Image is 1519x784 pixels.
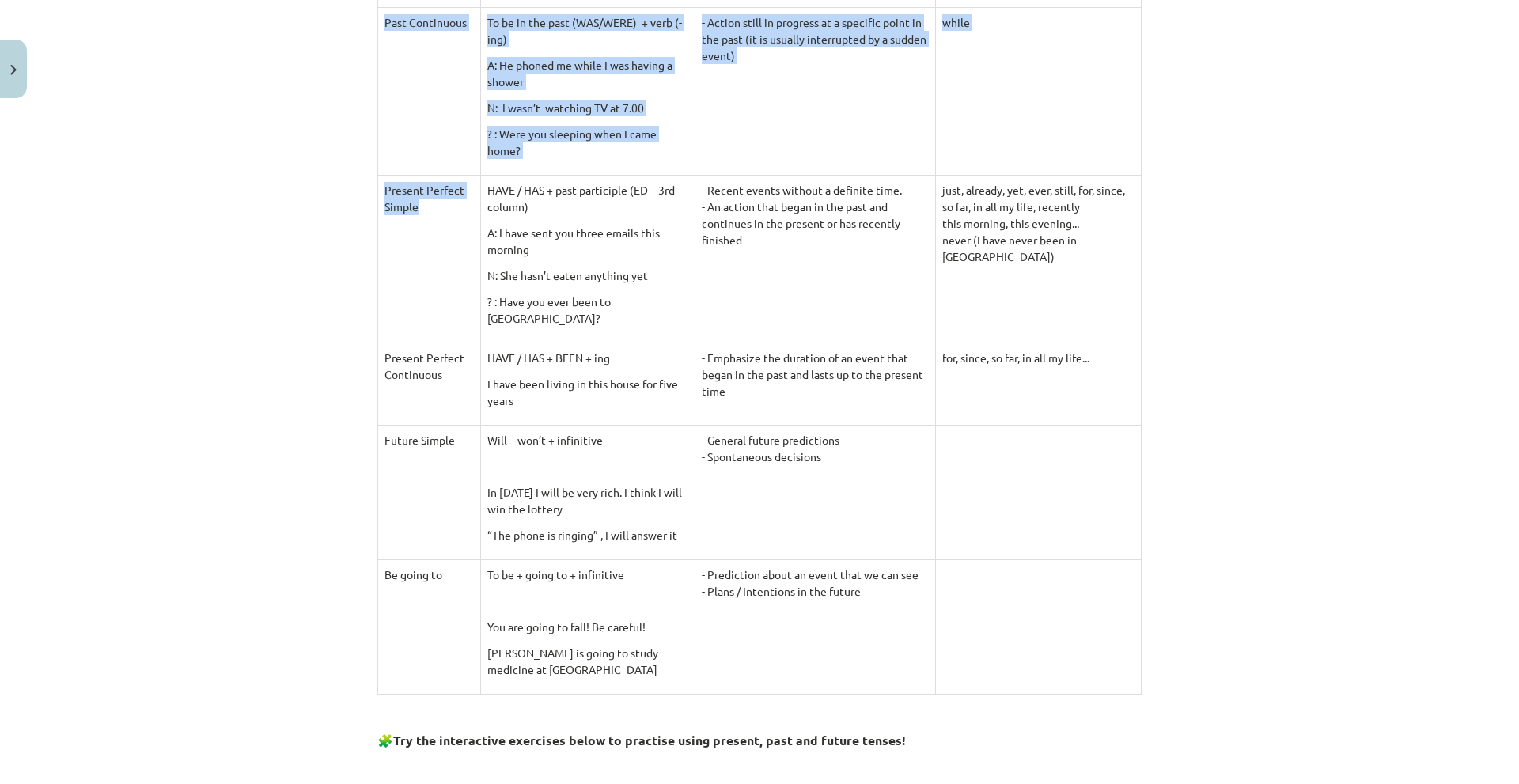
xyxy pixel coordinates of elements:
[393,732,906,748] strong: Try the interactive exercises below to practise using present, past and future tenses!
[378,559,481,694] td: Be going to
[378,343,481,425] td: Present Perfect Continuous
[487,182,688,215] p: HAVE / HAS + past participle (ED – 3rd column)
[377,721,1142,750] h3: 🧩
[695,559,935,694] td: - Prediction about an event that we can see - Plans / Intentions in the future
[935,7,1141,175] td: while
[378,7,481,175] td: Past Continuous
[487,566,688,583] p: To be + going to + infinitive
[695,343,935,425] td: - Emphasize the duration of an event that began in the past and lasts up to the present time
[487,619,688,635] p: You are going to fall! Be careful!
[487,126,688,159] p: ? : Were you sleeping when I came home?
[935,175,1141,343] td: just, already, yet, ever, still, for, since, so far, in all my life, recently this morning, this ...
[487,645,688,678] p: [PERSON_NAME] is going to study medicine at [GEOGRAPHIC_DATA]
[487,14,688,47] p: To be in the past (WAS/WERE) + verb (-ing)
[378,425,481,559] td: Future Simple
[487,376,688,409] p: I have been living in this house for five years
[378,175,481,343] td: Present Perfect Simple
[487,225,688,258] p: A: I have sent you three emails this morning
[487,484,688,517] p: In [DATE] I will be very rich. I think I will win the lottery
[487,432,688,449] p: Will – won’t + infinitive
[487,350,688,366] p: HAVE / HAS + BEEN + ing
[695,175,935,343] td: - Recent events without a definite time. - An action that began in the past and continues in the ...
[487,100,688,116] p: N: I wasn’t watching TV at 7.00
[695,425,935,559] td: - General future predictions - Spontaneous decisions
[487,267,688,284] p: N: She hasn’t eaten anything yet
[487,294,688,327] p: ? : Have you ever been to [GEOGRAPHIC_DATA]?
[695,7,935,175] td: - Action still in progress at a specific point in the past (it is usually interrupted by a sudden...
[487,527,688,543] p: “The phone is ringing” , I will answer it
[10,65,17,75] img: icon-close-lesson-0947bae3869378f0d4975bcd49f059093ad1ed9edebbc8119c70593378902aed.svg
[487,57,688,90] p: A: He phoned me while I was having a shower
[935,343,1141,425] td: for, since, so far, in all my life...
